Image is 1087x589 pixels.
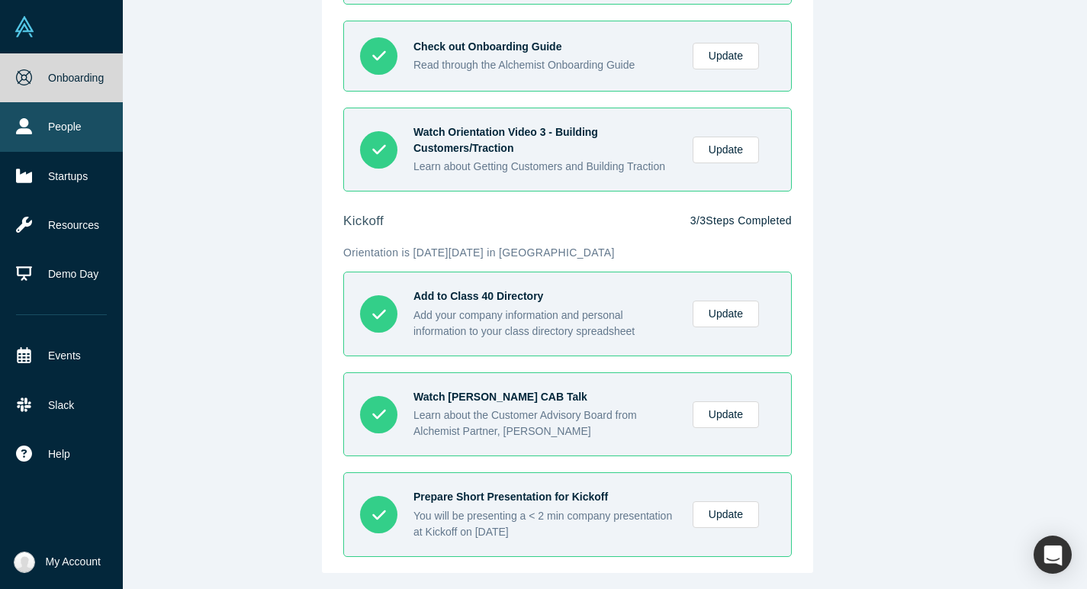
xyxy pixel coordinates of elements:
[14,16,35,37] img: Alchemist Vault Logo
[413,508,677,540] div: You will be presenting a < 2 min company presentation at Kickoff on [DATE]
[693,137,759,163] a: Update
[413,159,677,175] div: Learn about Getting Customers and Building Traction
[46,554,101,570] span: My Account
[690,213,792,229] p: 3 / 3 Steps Completed
[693,501,759,528] a: Update
[343,214,384,228] strong: kickoff
[413,124,677,156] div: Watch Orientation Video 3 - Building Customers/Traction
[693,43,759,69] a: Update
[48,446,70,462] span: Help
[693,301,759,327] a: Update
[413,288,677,304] div: Add to Class 40 Directory
[413,39,677,55] div: Check out Onboarding Guide
[14,552,35,573] img: Abhishek Bhattacharyya's Account
[413,389,677,405] div: Watch [PERSON_NAME] CAB Talk
[413,407,677,439] div: Learn about the Customer Advisory Board from Alchemist Partner, [PERSON_NAME]
[14,552,101,573] button: My Account
[693,401,759,428] a: Update
[413,307,677,340] div: Add your company information and personal information to your class directory spreadsheet
[413,57,677,73] div: Read through the Alchemist Onboarding Guide
[413,489,677,505] div: Prepare Short Presentation for Kickoff
[343,246,615,259] span: Orientation is [DATE][DATE] in [GEOGRAPHIC_DATA]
